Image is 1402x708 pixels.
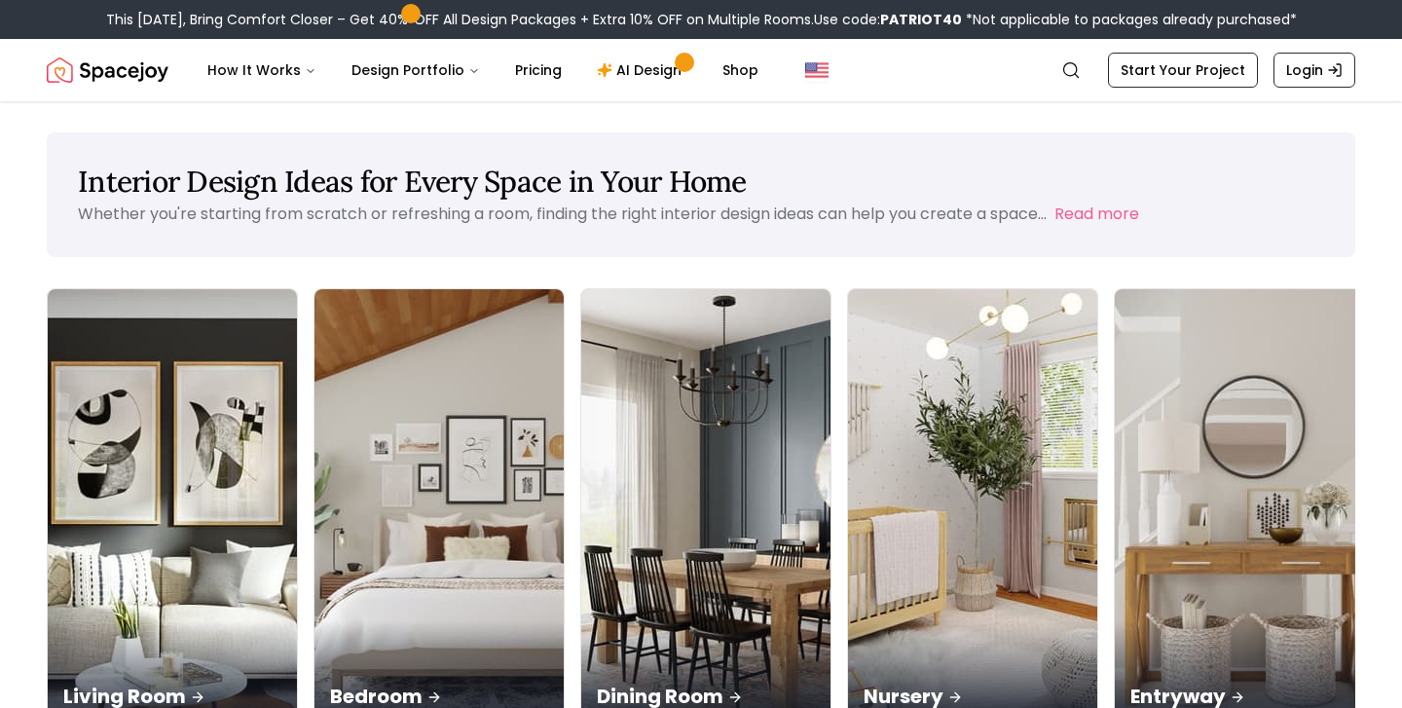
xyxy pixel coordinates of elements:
a: Pricing [499,51,577,90]
img: Spacejoy Logo [47,51,168,90]
div: This [DATE], Bring Comfort Closer – Get 40% OFF All Design Packages + Extra 10% OFF on Multiple R... [106,10,1297,29]
nav: Global [47,39,1355,101]
a: AI Design [581,51,703,90]
span: *Not applicable to packages already purchased* [962,10,1297,29]
img: United States [805,58,829,82]
a: Spacejoy [47,51,168,90]
nav: Main [192,51,774,90]
a: Start Your Project [1108,53,1258,88]
button: How It Works [192,51,332,90]
b: PATRIOT40 [880,10,962,29]
a: Shop [707,51,774,90]
a: Login [1273,53,1355,88]
h1: Interior Design Ideas for Every Space in Your Home [78,164,1324,199]
p: Whether you're starting from scratch or refreshing a room, finding the right interior design idea... [78,203,1047,225]
span: Use code: [814,10,962,29]
button: Design Portfolio [336,51,496,90]
button: Read more [1054,203,1139,226]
